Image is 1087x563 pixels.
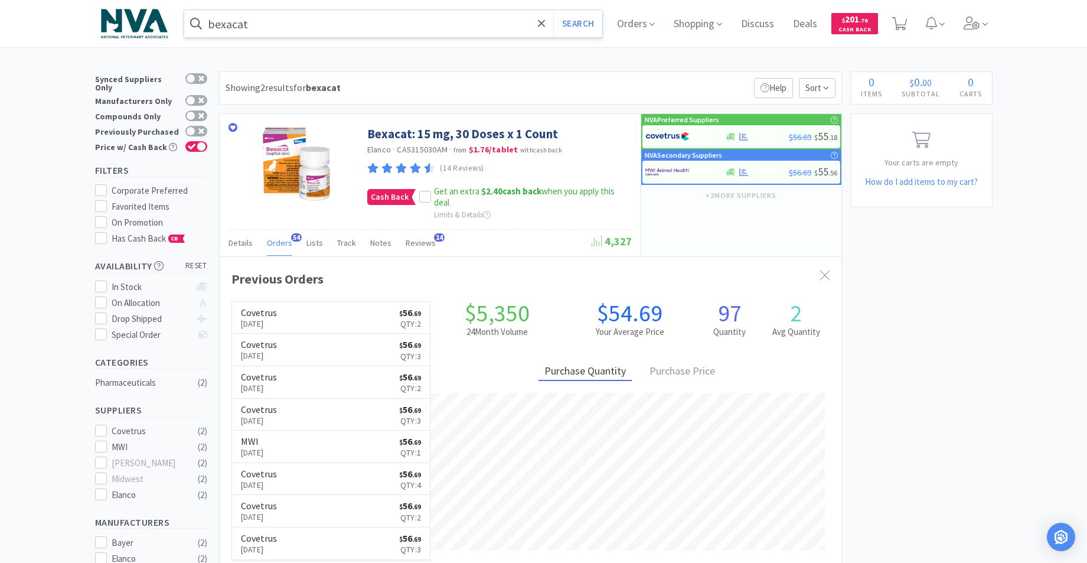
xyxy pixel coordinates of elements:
h4: Subtotal [892,88,950,99]
a: Covetrus[DATE]$56.69Qty:3 [232,334,430,366]
div: [PERSON_NAME] [112,456,185,470]
h6: Covetrus [241,533,277,543]
h6: Covetrus [241,308,277,317]
div: Pharmaceuticals [95,376,191,390]
span: Sort [799,78,835,98]
p: [DATE] [241,317,277,330]
div: Showing 2 results [226,80,341,96]
h4: Items [851,88,892,99]
span: 56 [399,532,421,544]
p: NVA Preferred Suppliers [645,114,719,125]
span: . 18 [828,133,837,142]
span: reset [185,260,207,272]
p: (14 Reviews) [440,162,484,175]
div: . [892,76,950,88]
p: Your carts are empty [851,156,992,169]
span: . 69 [412,471,421,479]
a: Discuss [736,19,779,30]
p: [DATE] [241,349,277,362]
div: ( 2 ) [198,376,207,390]
div: Compounds Only [95,110,179,121]
span: · [393,144,395,155]
p: Qty: 3 [399,350,421,363]
span: $ [399,535,403,544]
span: Orders [267,237,292,248]
h5: Manufacturers [95,516,207,529]
img: 63c5bf86fc7e40bdb3a5250099754568_2.png [95,3,174,44]
h2: Your Average Price [563,325,696,339]
span: $ [910,77,914,89]
div: ( 2 ) [198,440,207,454]
div: Open Intercom Messenger [1047,523,1075,551]
p: [DATE] [241,414,277,427]
span: 0 [968,74,974,89]
span: $ [399,374,403,382]
div: ( 2 ) [198,456,207,470]
a: Covetrus[DATE]$56.69Qty:3 [232,399,430,431]
span: $ [399,503,403,511]
span: . 69 [412,406,421,415]
h6: Covetrus [241,469,277,479]
span: $ [399,341,403,350]
span: Get an extra when you apply this deal [434,186,615,209]
a: Deals [788,19,822,30]
div: Elanco [112,488,185,502]
span: 201 [842,14,868,25]
h6: MWI [241,437,264,446]
span: 55 [814,165,837,178]
span: 56 [399,403,421,415]
div: Bayer [112,536,185,550]
p: Qty: 1 [399,446,421,459]
span: 4,327 [592,235,632,248]
a: Covetrus[DATE]$56.69Qty:2 [232,366,430,399]
p: Qty: 2 [399,511,421,524]
div: ( 2 ) [198,424,207,438]
p: Qty: 4 [399,479,421,492]
span: $ [399,438,403,447]
h1: 2 [763,301,830,325]
p: [DATE] [241,543,277,556]
div: In Stock [112,280,190,294]
div: Corporate Preferred [112,184,207,198]
span: Track [337,237,356,248]
span: . 76 [859,17,868,24]
span: 56 [399,339,421,350]
p: Qty: 3 [399,543,421,556]
span: 55 [814,129,837,143]
div: Synced Suppliers Only [95,73,179,92]
a: MWI[DATE]$56.69Qty:1 [232,431,430,463]
span: CB [169,235,181,242]
button: Search [553,10,602,37]
p: [DATE] [241,446,264,459]
p: [DATE] [241,382,277,395]
p: [DATE] [241,479,277,492]
div: Previous Orders [231,269,830,289]
span: from [453,146,466,154]
p: [DATE] [241,510,277,523]
span: 56 [399,500,421,512]
span: 56 [399,307,421,318]
p: Qty: 2 [399,317,421,330]
h1: $5,350 [430,301,563,325]
h5: Availability [95,259,207,273]
div: Special Order [112,328,190,342]
span: with cash back [520,146,562,154]
div: Previously Purchased [95,126,179,136]
a: $201.76Cash Back [831,8,878,40]
span: for [293,82,341,93]
span: $ [399,310,403,318]
span: $ [399,471,403,479]
div: Midwest [112,472,185,486]
span: $56.69 [789,167,811,178]
a: Covetrus[DATE]$56.69Qty:2 [232,495,430,528]
span: . 69 [412,438,421,447]
span: Reviews [406,237,436,248]
span: 56 [399,371,421,383]
h5: Filters [95,164,207,177]
span: . 56 [828,168,837,177]
a: Covetrus[DATE]$56.69Qty:2 [232,302,430,334]
h4: Carts [950,88,992,99]
span: Lists [306,237,323,248]
div: On Allocation [112,296,190,310]
span: 56 [399,435,421,447]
